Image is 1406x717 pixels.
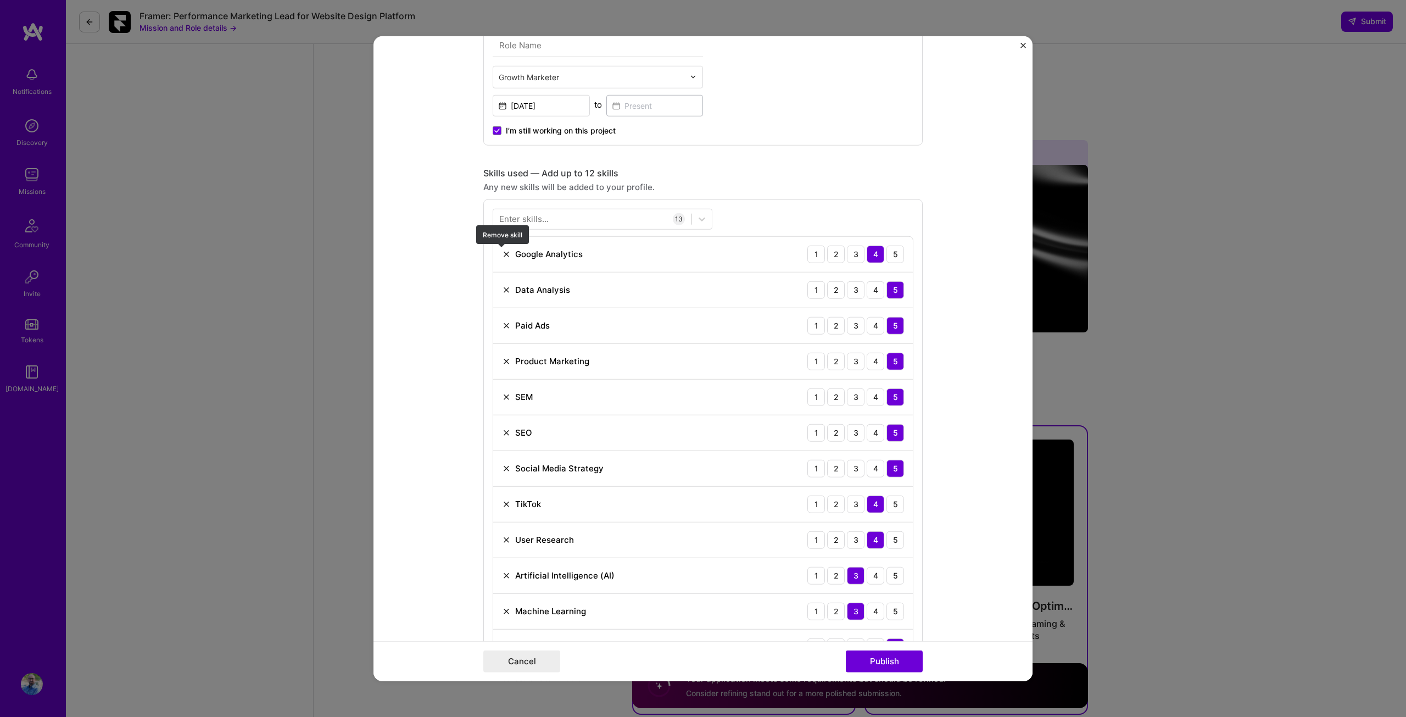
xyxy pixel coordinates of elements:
div: 3 [847,566,864,584]
div: 4 [867,388,884,405]
div: 3 [847,495,864,513]
div: 2 [827,352,845,370]
div: Machine Learning [515,605,586,617]
div: 3 [847,352,864,370]
img: Remove [502,321,511,330]
div: 2 [827,424,845,441]
div: 3 [847,531,864,548]
div: 1 [807,638,825,655]
div: 5 [886,566,904,584]
div: 4 [867,459,884,477]
div: 3 [847,638,864,655]
div: 5 [886,531,904,548]
div: 2 [827,459,845,477]
div: 4 [867,495,884,513]
div: 3 [847,424,864,441]
div: 1 [807,245,825,263]
img: Remove [502,285,511,294]
div: 2 [827,602,845,620]
input: Role Name [493,34,703,57]
div: 1 [807,459,825,477]
div: Any new skills will be added to your profile. [483,181,923,192]
div: 2 [827,495,845,513]
div: Social Media Strategy [515,463,604,474]
img: Remove [502,249,511,258]
div: User Research [515,534,574,546]
img: Remove [502,464,511,473]
div: 3 [847,316,864,334]
div: 1 [807,388,825,405]
div: TikTok [515,498,541,510]
img: Remove [502,535,511,544]
div: 1 [807,352,825,370]
div: 1 [807,602,825,620]
div: 1 [807,531,825,548]
div: Enter skills... [499,213,549,225]
input: Present [606,95,704,116]
div: 5 [886,316,904,334]
div: 4 [867,281,884,298]
img: Remove [502,392,511,401]
div: 4 [867,566,884,584]
div: Product Marketing [515,355,589,367]
div: 2 [827,566,845,584]
div: Skills used — Add up to 12 skills [483,167,923,179]
div: 1 [807,316,825,334]
input: Date [493,95,590,116]
div: 5 [886,602,904,620]
button: Cancel [483,651,560,672]
img: drop icon [690,74,696,80]
div: 4 [867,352,884,370]
div: 3 [847,388,864,405]
div: to [594,98,602,110]
div: 2 [827,638,845,655]
div: 2 [827,245,845,263]
div: 2 [827,281,845,298]
div: 4 [867,602,884,620]
div: Artificial Intelligence (AI) [515,570,615,581]
img: Remove [502,499,511,508]
button: Publish [846,651,923,672]
div: 2 [827,531,845,548]
div: 4 [867,424,884,441]
div: 5 [886,245,904,263]
div: 1 [807,281,825,298]
div: 5 [886,459,904,477]
div: 4 [867,316,884,334]
div: 3 [847,281,864,298]
div: 5 [886,495,904,513]
div: 13 [673,213,685,225]
div: 2 [827,388,845,405]
div: 2 [827,316,845,334]
span: I’m still working on this project [506,125,616,136]
div: 5 [886,352,904,370]
div: 1 [807,566,825,584]
div: SEM [515,391,533,403]
div: 5 [886,281,904,298]
div: 3 [847,245,864,263]
div: Paid Ads [515,320,550,331]
div: 3 [847,602,864,620]
div: 1 [807,424,825,441]
div: 5 [886,424,904,441]
div: SEO [515,427,532,438]
img: Remove [502,607,511,615]
div: 4 [867,531,884,548]
div: 4 [867,638,884,655]
div: 5 [886,388,904,405]
img: Remove [502,357,511,365]
img: Remove [502,428,511,437]
img: Remove [502,571,511,580]
div: 5 [886,638,904,655]
div: Data Analysis [515,284,570,296]
div: Google Analytics [515,248,583,260]
button: Close [1020,42,1026,54]
div: 4 [867,245,884,263]
div: 3 [847,459,864,477]
div: 1 [807,495,825,513]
